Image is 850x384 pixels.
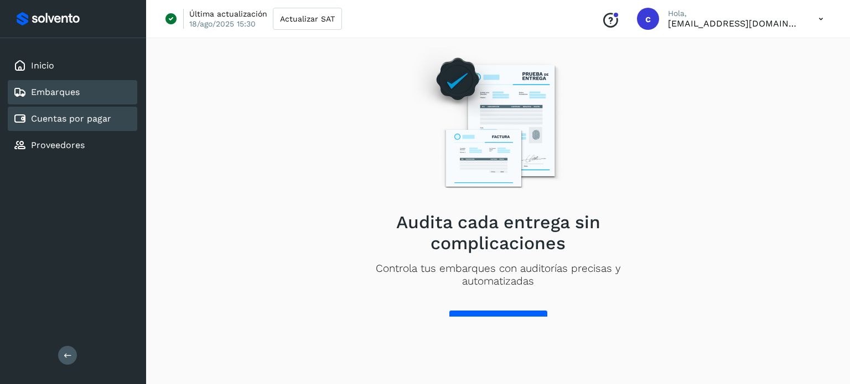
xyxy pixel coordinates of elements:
div: Proveedores [8,133,137,157]
p: 18/ago/2025 15:30 [189,19,256,29]
p: Controla tus embarques con auditorías precisas y automatizadas [340,262,656,288]
p: Última actualización [189,9,267,19]
a: Embarques [31,87,80,97]
a: Proveedores [31,140,85,150]
h2: Audita cada entrega sin complicaciones [340,212,656,254]
div: Cuentas por pagar [8,107,137,131]
div: Embarques [8,80,137,104]
a: Cuentas por pagar [31,113,111,124]
a: Inicio [31,60,54,71]
img: Empty state image [402,41,594,203]
p: cxp1@53cargo.com [668,18,801,29]
button: Actualizar SAT [273,8,342,30]
span: Actualizar SAT [280,15,335,23]
p: Hola, [668,9,801,18]
div: Inicio [8,54,137,78]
